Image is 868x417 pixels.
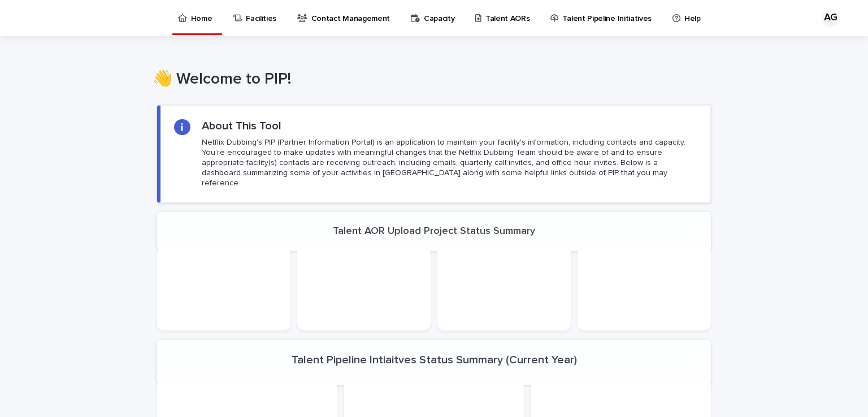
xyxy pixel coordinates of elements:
h2: Talent AOR Upload Project Status Summary [333,225,535,238]
h1: 👋 Welcome to PIP! [153,70,706,89]
h2: Talent Pipeline Intiaitves Status Summary (Current Year) [292,353,577,367]
p: Netflix Dubbing's PIP (Partner Information Portal) is an application to maintain your facility's ... [202,137,697,189]
h2: About This Tool [202,119,281,133]
div: AG [822,9,840,27]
